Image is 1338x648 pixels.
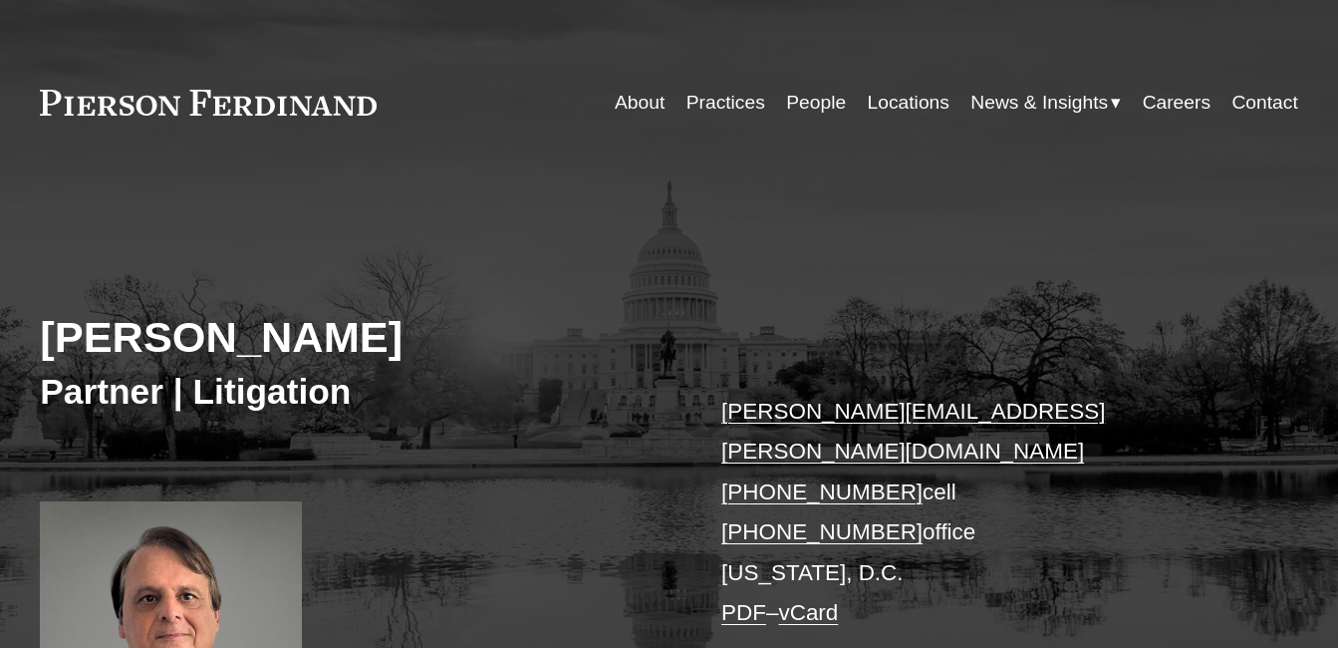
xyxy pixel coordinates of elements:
h3: Partner | Litigation [40,370,669,414]
a: Locations [868,84,949,122]
a: vCard [778,600,838,625]
a: [PHONE_NUMBER] [721,519,923,544]
span: News & Insights [970,86,1108,121]
p: cell office [US_STATE], D.C. – [721,392,1245,633]
h2: [PERSON_NAME] [40,311,669,364]
a: Practices [686,84,765,122]
a: PDF [721,600,766,625]
a: Contact [1231,84,1297,122]
a: About [615,84,665,122]
a: [PERSON_NAME][EMAIL_ADDRESS][PERSON_NAME][DOMAIN_NAME] [721,399,1105,464]
a: People [786,84,846,122]
a: [PHONE_NUMBER] [721,480,923,504]
a: folder dropdown [970,84,1121,122]
a: Careers [1143,84,1210,122]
